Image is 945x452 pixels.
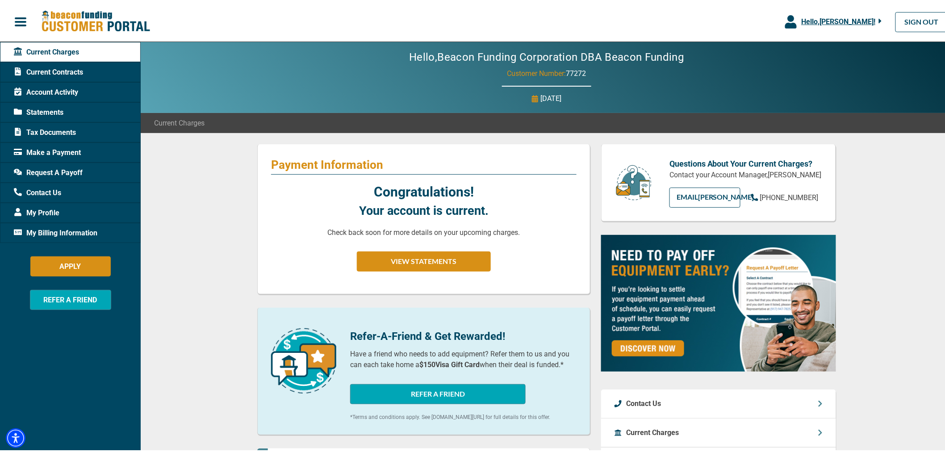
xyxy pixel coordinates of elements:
[6,427,25,446] div: Accessibility Menu
[382,49,711,62] h2: Hello, Beacon Funding Corporation DBA Beacon Funding
[154,116,205,127] span: Current Charges
[328,226,520,236] p: Check back soon for more details on your upcoming charges.
[601,233,836,370] img: payoff-ad-px.jpg
[14,65,83,76] span: Current Contracts
[14,105,63,116] span: Statements
[374,180,474,200] p: Congratulations!
[507,67,566,76] span: Customer Number:
[14,226,97,237] span: My Billing Information
[350,411,577,419] p: *Terms and conditions apply. See [DOMAIN_NAME][URL] for full details for this offer.
[271,326,336,392] img: refer-a-friend-icon.png
[30,288,111,308] button: REFER A FRIEND
[14,146,81,156] span: Make a Payment
[751,191,819,201] a: [PHONE_NUMBER]
[350,382,526,402] button: REFER A FRIEND
[14,45,79,56] span: Current Charges
[614,163,654,200] img: customer-service.png
[14,166,83,176] span: Request A Payoff
[419,359,480,367] b: $150 Visa Gift Card
[14,85,78,96] span: Account Activity
[271,156,577,170] p: Payment Information
[357,250,491,270] button: VIEW STATEMENTS
[540,92,561,102] p: [DATE]
[14,186,61,197] span: Contact Us
[30,255,111,275] button: APPLY
[41,8,150,31] img: Beacon Funding Customer Portal Logo
[14,126,76,136] span: Tax Documents
[760,192,819,200] span: [PHONE_NUMBER]
[350,326,577,343] p: Refer-A-Friend & Get Rewarded!
[359,200,489,218] p: Your account is current.
[669,156,822,168] p: Questions About Your Current Charges?
[626,397,661,407] p: Contact Us
[626,426,679,436] p: Current Charges
[14,206,59,217] span: My Profile
[669,168,822,179] p: Contact your Account Manager, [PERSON_NAME]
[350,347,577,368] p: Have a friend who needs to add equipment? Refer them to us and you can each take home a when thei...
[566,67,586,76] span: 77272
[801,16,875,24] span: Hello, [PERSON_NAME] !
[669,186,740,206] a: EMAIL[PERSON_NAME]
